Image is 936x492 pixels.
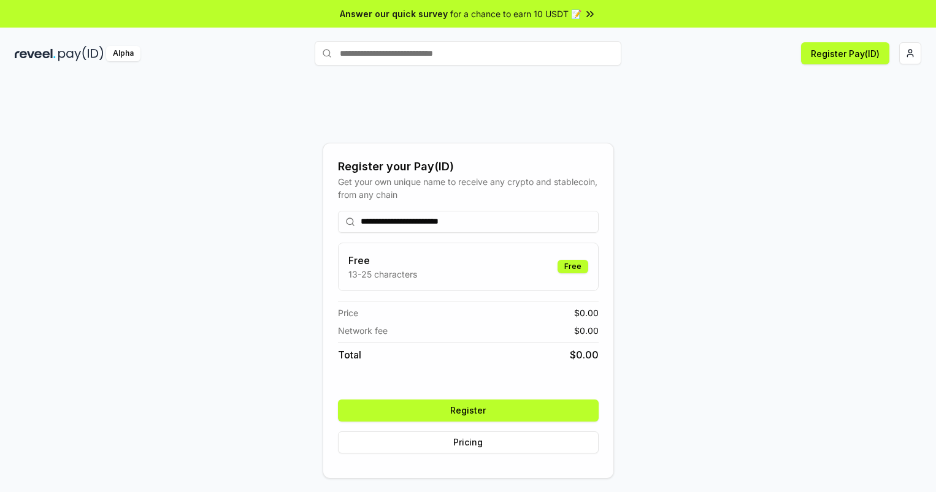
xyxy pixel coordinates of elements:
[574,324,599,337] span: $ 0.00
[338,347,361,362] span: Total
[338,306,358,319] span: Price
[338,324,388,337] span: Network fee
[338,431,599,453] button: Pricing
[348,253,417,268] h3: Free
[338,399,599,422] button: Register
[106,46,140,61] div: Alpha
[570,347,599,362] span: $ 0.00
[574,306,599,319] span: $ 0.00
[338,158,599,175] div: Register your Pay(ID)
[801,42,889,64] button: Register Pay(ID)
[58,46,104,61] img: pay_id
[340,7,448,20] span: Answer our quick survey
[450,7,581,20] span: for a chance to earn 10 USDT 📝
[338,175,599,201] div: Get your own unique name to receive any crypto and stablecoin, from any chain
[558,260,588,273] div: Free
[15,46,56,61] img: reveel_dark
[348,268,417,281] p: 13-25 characters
